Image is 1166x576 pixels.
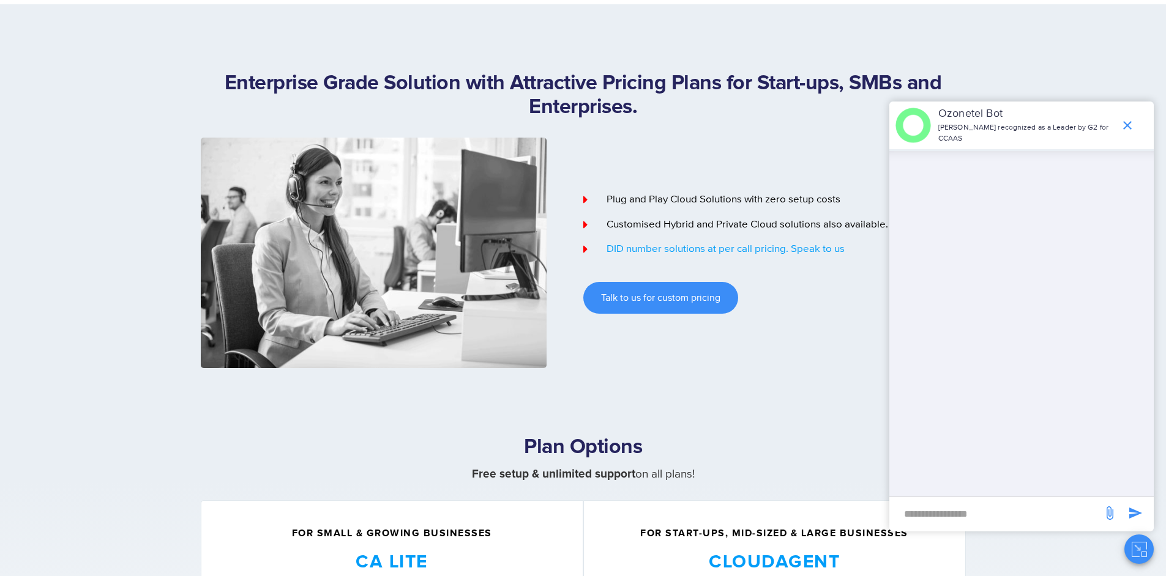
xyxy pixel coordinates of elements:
[1115,113,1140,138] span: end chat or minimize
[201,435,966,460] h2: Plan Options
[583,192,966,208] a: Plug and Play Cloud Solutions with zero setup costs
[601,293,720,303] span: Talk to us for custom pricing
[895,503,1096,525] div: new-msg-input
[895,108,931,143] img: header
[604,217,943,233] span: Customised Hybrid and Private Cloud solutions also available. Read More.
[583,282,738,314] a: Talk to us for custom pricing
[604,192,840,208] span: Plug and Play Cloud Solutions with zero setup costs
[472,467,695,481] span: on all plans!
[602,528,947,538] h5: For Start-ups, Mid-Sized & Large Businesses
[220,550,564,574] h3: CA LITE
[938,106,1114,122] p: Ozonetel Bot
[602,550,947,574] h3: CLOUDAGENT
[1097,501,1122,525] span: send message
[938,122,1114,144] p: [PERSON_NAME] recognized as a Leader by G2 for CCAAS
[1123,501,1148,525] span: send message
[201,72,966,119] h1: Enterprise Grade Solution with Attractive Pricing Plans for Start-ups, SMBs and Enterprises.
[1124,534,1154,564] button: Close chat
[583,217,966,233] a: Customised Hybrid and Private Cloud solutions also available. Read More.
[472,468,635,480] strong: Free setup & unlimited support
[220,528,564,538] h5: For Small & Growing Businesses
[604,242,845,257] span: DID number solutions at per call pricing. Speak to us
